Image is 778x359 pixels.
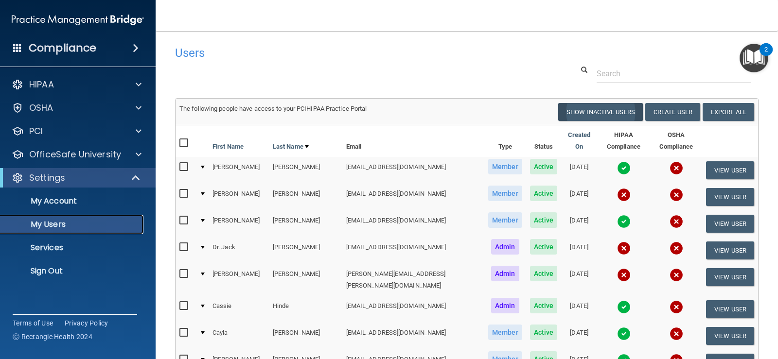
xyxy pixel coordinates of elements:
td: Cayla [209,323,269,349]
img: cross.ca9f0e7f.svg [670,188,683,202]
td: [PERSON_NAME] [269,184,342,210]
img: cross.ca9f0e7f.svg [617,268,631,282]
td: [DATE] [561,184,597,210]
td: Dr. Jack [209,237,269,264]
img: cross.ca9f0e7f.svg [670,327,683,341]
th: Status [526,125,562,157]
button: View User [706,268,754,286]
img: tick.e7d51cea.svg [617,161,631,175]
td: [DATE] [561,157,597,184]
span: Active [530,159,558,174]
td: [PERSON_NAME] [269,323,342,349]
a: Last Name [273,141,309,153]
img: cross.ca9f0e7f.svg [670,268,683,282]
td: [PERSON_NAME] [269,264,342,296]
button: View User [706,327,754,345]
td: [PERSON_NAME] [209,184,269,210]
span: Active [530,325,558,340]
button: View User [706,188,754,206]
span: Admin [491,298,519,313]
td: [DATE] [561,237,597,264]
td: [PERSON_NAME] [209,264,269,296]
span: Ⓒ Rectangle Health 2024 [13,332,92,342]
div: 2 [764,50,768,62]
p: OSHA [29,102,53,114]
span: Active [530,186,558,201]
span: Admin [491,266,519,281]
td: [PERSON_NAME] [269,157,342,184]
td: Hinde [269,296,342,323]
span: Member [488,159,522,174]
span: Active [530,298,558,313]
a: OfficeSafe University [12,149,141,160]
img: cross.ca9f0e7f.svg [670,215,683,228]
td: [PERSON_NAME] [209,210,269,237]
button: View User [706,161,754,179]
td: [PERSON_NAME] [209,157,269,184]
td: [PERSON_NAME] [269,237,342,264]
img: cross.ca9f0e7f.svg [617,188,631,202]
th: Email [342,125,484,157]
th: HIPAA Compliance [597,125,650,157]
iframe: Drift Widget Chat Controller [610,291,766,329]
span: Member [488,325,522,340]
h4: Compliance [29,41,96,55]
a: Export All [703,103,754,121]
td: [DATE] [561,210,597,237]
p: Settings [29,172,65,184]
td: Cassie [209,296,269,323]
h4: Users [175,47,510,59]
p: Sign Out [6,266,139,276]
span: Member [488,212,522,228]
p: OfficeSafe University [29,149,121,160]
p: PCI [29,125,43,137]
span: Active [530,239,558,255]
a: OSHA [12,102,141,114]
span: Active [530,266,558,281]
p: My Account [6,196,139,206]
span: Member [488,186,522,201]
p: Services [6,243,139,253]
button: View User [706,215,754,233]
a: Privacy Policy [65,318,108,328]
span: The following people have access to your PCIHIPAA Practice Portal [179,105,367,112]
p: HIPAA [29,79,54,90]
span: Admin [491,239,519,255]
button: Create User [645,103,700,121]
p: My Users [6,220,139,229]
td: [DATE] [561,323,597,349]
td: [EMAIL_ADDRESS][DOMAIN_NAME] [342,157,484,184]
td: [EMAIL_ADDRESS][DOMAIN_NAME] [342,237,484,264]
span: Active [530,212,558,228]
td: [EMAIL_ADDRESS][DOMAIN_NAME] [342,323,484,349]
td: [DATE] [561,296,597,323]
img: PMB logo [12,10,144,30]
td: [EMAIL_ADDRESS][DOMAIN_NAME] [342,184,484,210]
a: Terms of Use [13,318,53,328]
button: Open Resource Center, 2 new notifications [740,44,768,72]
img: tick.e7d51cea.svg [617,215,631,228]
img: tick.e7d51cea.svg [617,327,631,341]
td: [PERSON_NAME] [269,210,342,237]
th: OSHA Compliance [650,125,702,157]
td: [PERSON_NAME][EMAIL_ADDRESS][PERSON_NAME][DOMAIN_NAME] [342,264,484,296]
a: Settings [12,172,141,184]
a: First Name [212,141,244,153]
a: PCI [12,125,141,137]
button: Show Inactive Users [558,103,643,121]
img: cross.ca9f0e7f.svg [670,161,683,175]
td: [DATE] [561,264,597,296]
td: [EMAIL_ADDRESS][DOMAIN_NAME] [342,296,484,323]
button: View User [706,241,754,259]
input: Search [597,65,751,83]
img: cross.ca9f0e7f.svg [617,241,631,255]
a: Created On [565,129,593,153]
a: HIPAA [12,79,141,90]
img: cross.ca9f0e7f.svg [670,241,683,255]
th: Type [484,125,526,157]
td: [EMAIL_ADDRESS][DOMAIN_NAME] [342,210,484,237]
